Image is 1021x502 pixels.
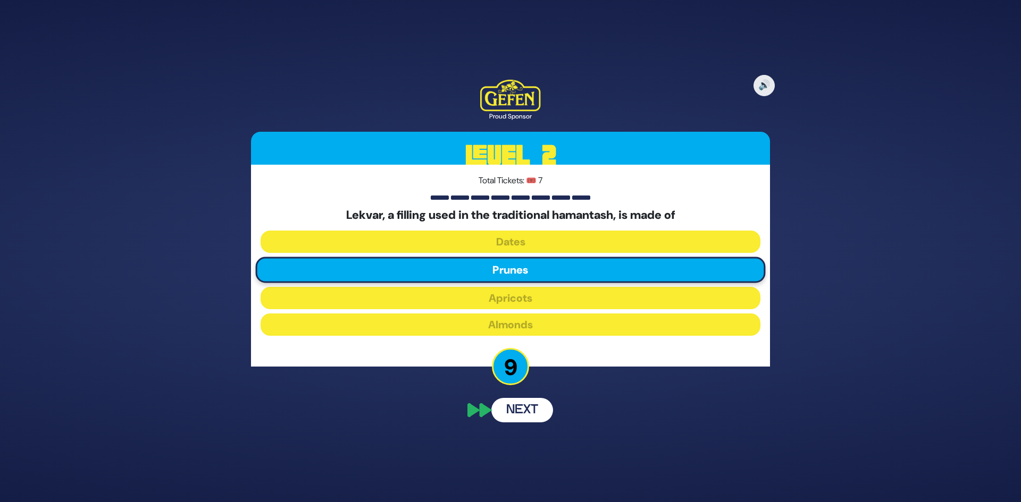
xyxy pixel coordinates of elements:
[256,257,766,283] button: Prunes
[261,231,760,253] button: Dates
[261,313,760,336] button: Almonds
[492,348,529,385] p: 9
[480,112,540,121] div: Proud Sponsor
[491,398,553,422] button: Next
[480,80,540,112] img: Kedem
[261,287,760,309] button: Apricots
[261,208,760,222] h5: Lekvar, a filling used in the traditional hamantash, is made of
[261,174,760,187] p: Total Tickets: 🎟️ 7
[754,75,775,96] button: 🔊
[251,132,770,180] h3: Level 2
